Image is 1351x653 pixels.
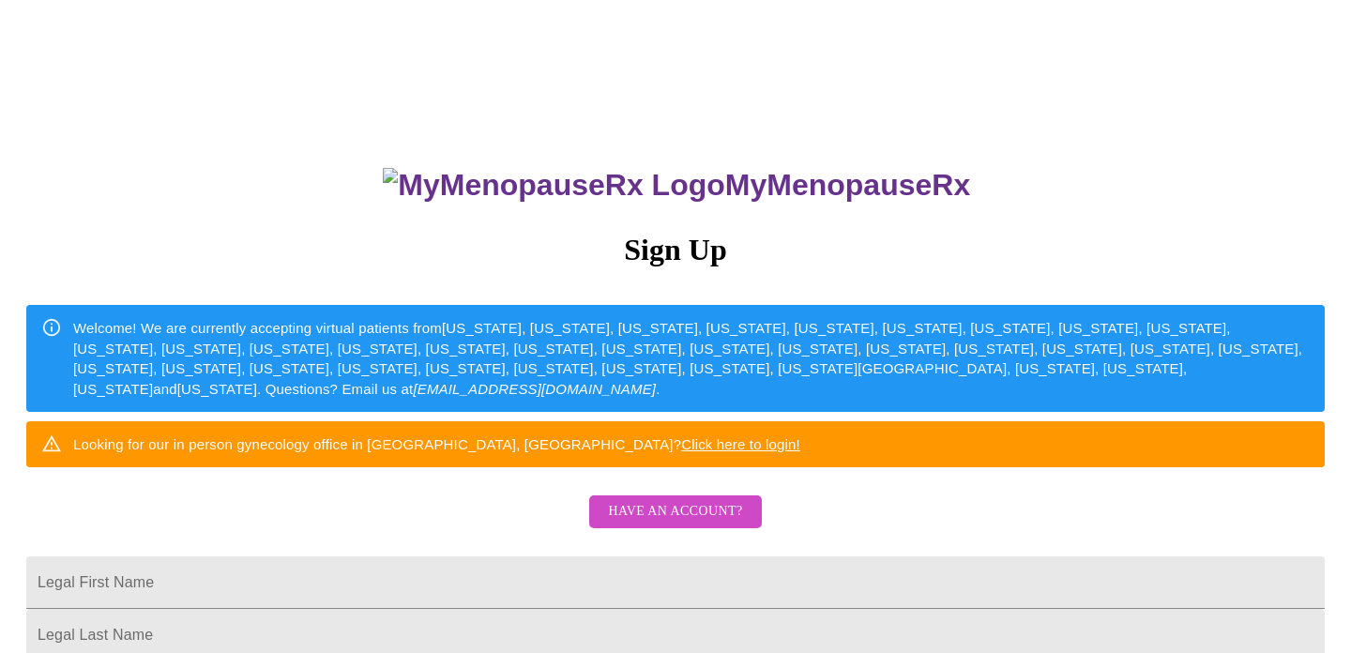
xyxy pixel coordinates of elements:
[681,436,800,452] a: Click here to login!
[73,311,1310,406] div: Welcome! We are currently accepting virtual patients from [US_STATE], [US_STATE], [US_STATE], [US...
[589,495,761,528] button: Have an account?
[383,168,724,203] img: MyMenopauseRx Logo
[584,516,766,532] a: Have an account?
[608,500,742,524] span: Have an account?
[26,233,1325,267] h3: Sign Up
[73,427,800,462] div: Looking for our in person gynecology office in [GEOGRAPHIC_DATA], [GEOGRAPHIC_DATA]?
[29,168,1326,203] h3: MyMenopauseRx
[413,381,656,397] em: [EMAIL_ADDRESS][DOMAIN_NAME]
